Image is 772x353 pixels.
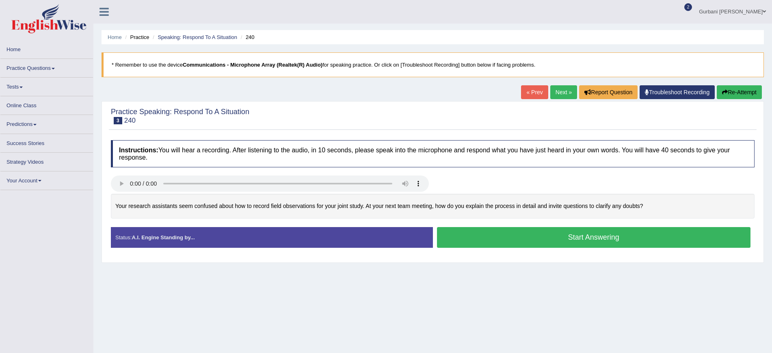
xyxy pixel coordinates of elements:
h2: Practice Speaking: Respond To A Situation [111,108,249,124]
span: 3 [114,117,122,124]
small: 240 [124,117,136,124]
a: Next » [550,85,577,99]
a: Home [0,40,93,56]
a: Online Class [0,96,93,112]
li: 240 [239,33,255,41]
button: Report Question [579,85,638,99]
a: Practice Questions [0,59,93,75]
a: Speaking: Respond To A Situation [158,34,237,40]
a: Your Account [0,171,93,187]
button: Re-Attempt [717,85,762,99]
a: Strategy Videos [0,153,93,169]
blockquote: * Remember to use the device for speaking practice. Or click on [Troubleshoot Recording] button b... [102,52,764,77]
strong: A.I. Engine Standing by... [132,234,195,240]
button: Start Answering [437,227,751,248]
h4: You will hear a recording. After listening to the audio, in 10 seconds, please speak into the mic... [111,140,755,167]
li: Practice [123,33,149,41]
span: 2 [684,3,692,11]
div: Status: [111,227,433,248]
a: Home [108,34,122,40]
a: Success Stories [0,134,93,150]
div: Your research assistants seem confused about how to record field observations for your joint stud... [111,194,755,219]
b: Communications - Microphone Array (Realtek(R) Audio) [183,62,322,68]
a: « Prev [521,85,548,99]
a: Tests [0,78,93,93]
a: Predictions [0,115,93,131]
a: Troubleshoot Recording [640,85,715,99]
b: Instructions: [119,147,158,154]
